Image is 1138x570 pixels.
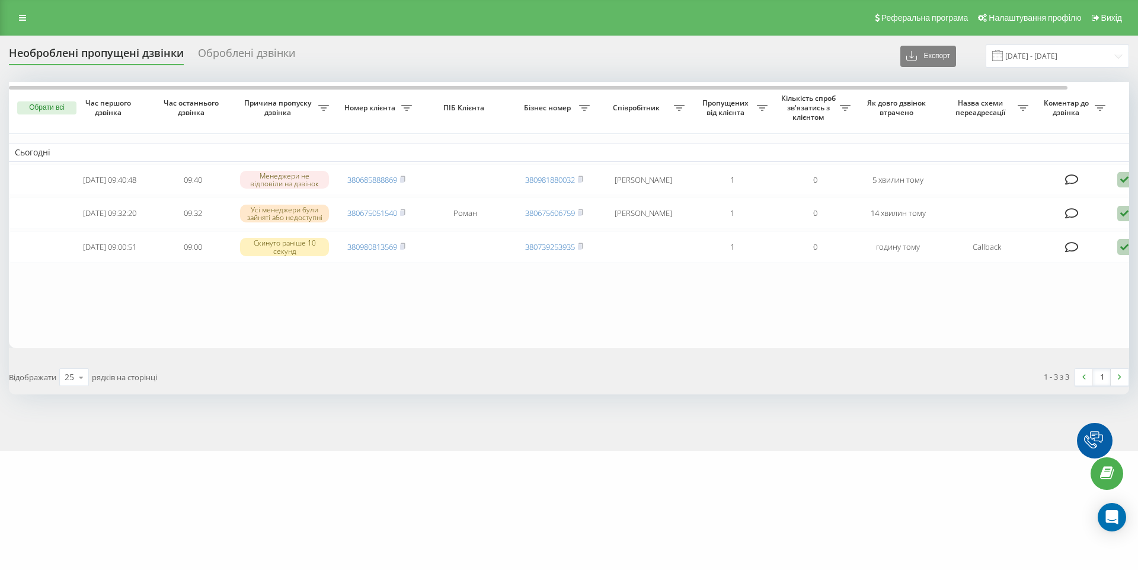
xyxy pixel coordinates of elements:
[596,198,691,229] td: [PERSON_NAME]
[773,198,856,229] td: 0
[240,171,329,189] div: Менеджери не відповіли на дзвінок
[519,103,579,113] span: Бізнес номер
[151,164,234,196] td: 09:40
[773,231,856,263] td: 0
[945,98,1018,117] span: Назва схеми переадресації
[9,372,56,383] span: Відображати
[347,208,397,218] a: 380675051540
[779,94,840,122] span: Кількість спроб зв'язатись з клієнтом
[881,13,968,23] span: Реферальна програма
[856,164,939,196] td: 5 хвилин тому
[68,164,151,196] td: [DATE] 09:40:48
[939,231,1034,263] td: Callback
[240,98,318,117] span: Причина пропуску дзвінка
[65,371,74,383] div: 25
[428,103,503,113] span: ПІБ Клієнта
[900,46,956,67] button: Експорт
[68,198,151,229] td: [DATE] 09:32:20
[602,103,674,113] span: Співробітник
[341,103,401,113] span: Номер клієнта
[696,98,757,117] span: Пропущених від клієнта
[418,198,513,229] td: Роман
[1093,369,1111,386] a: 1
[856,198,939,229] td: 14 хвилин тому
[1098,503,1126,531] div: Open Intercom Messenger
[691,231,773,263] td: 1
[17,101,76,114] button: Обрати всі
[151,231,234,263] td: 09:00
[198,47,295,65] div: Оброблені дзвінки
[773,164,856,196] td: 0
[989,13,1081,23] span: Налаштування профілю
[347,174,397,185] a: 380685888869
[1044,371,1069,383] div: 1 - 3 з 3
[691,164,773,196] td: 1
[240,205,329,222] div: Усі менеджери були зайняті або недоступні
[78,98,142,117] span: Час першого дзвінка
[161,98,225,117] span: Час останнього дзвінка
[866,98,930,117] span: Як довго дзвінок втрачено
[151,198,234,229] td: 09:32
[525,174,575,185] a: 380981880032
[9,47,184,65] div: Необроблені пропущені дзвінки
[1101,13,1122,23] span: Вихід
[92,372,157,383] span: рядків на сторінці
[1040,98,1095,117] span: Коментар до дзвінка
[240,238,329,256] div: Скинуто раніше 10 секунд
[691,198,773,229] td: 1
[856,231,939,263] td: годину тому
[596,164,691,196] td: [PERSON_NAME]
[525,241,575,252] a: 380739253935
[68,231,151,263] td: [DATE] 09:00:51
[525,208,575,218] a: 380675606759
[347,241,397,252] a: 380980813569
